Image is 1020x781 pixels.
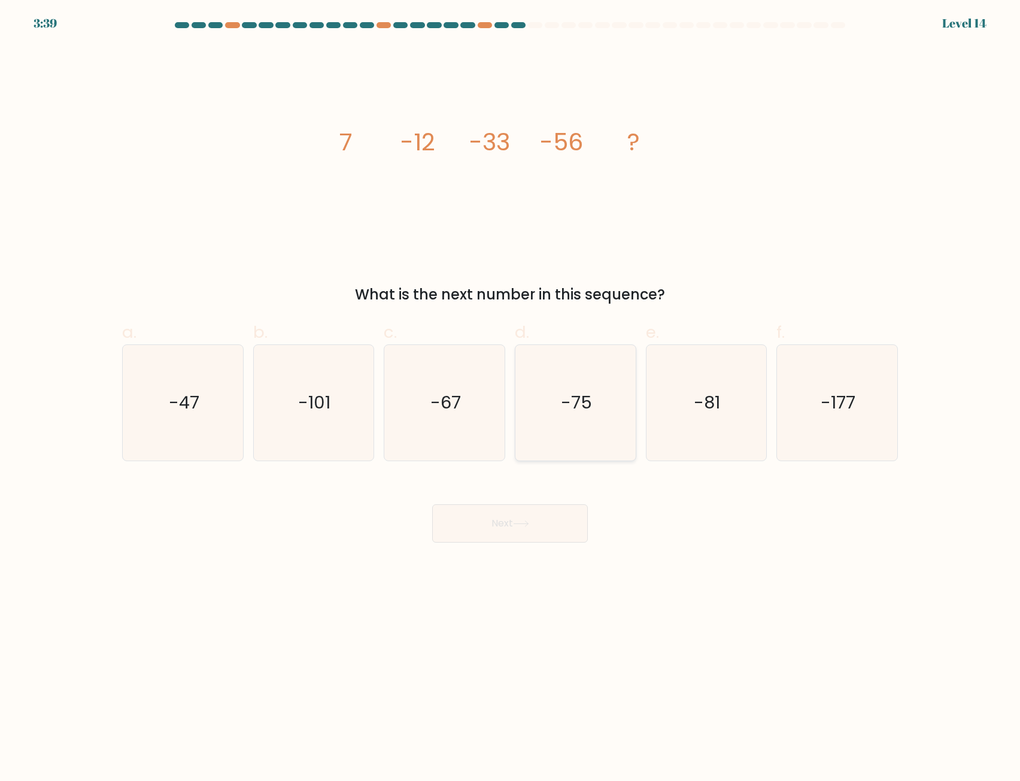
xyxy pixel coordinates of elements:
text: -75 [561,391,592,415]
text: -177 [821,391,856,415]
span: d. [515,320,529,344]
span: e. [646,320,659,344]
span: f. [776,320,785,344]
text: -67 [430,391,461,415]
div: Level 14 [942,14,986,32]
span: c. [384,320,397,344]
tspan: -33 [469,125,510,159]
tspan: ? [627,125,640,159]
div: What is the next number in this sequence? [129,284,891,305]
tspan: 7 [339,125,353,159]
div: 3:39 [34,14,57,32]
button: Next [432,504,588,543]
text: -101 [299,391,331,415]
tspan: -56 [540,125,583,159]
tspan: -12 [400,125,435,159]
span: a. [122,320,136,344]
text: -81 [694,391,721,415]
text: -47 [169,391,199,415]
span: b. [253,320,268,344]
